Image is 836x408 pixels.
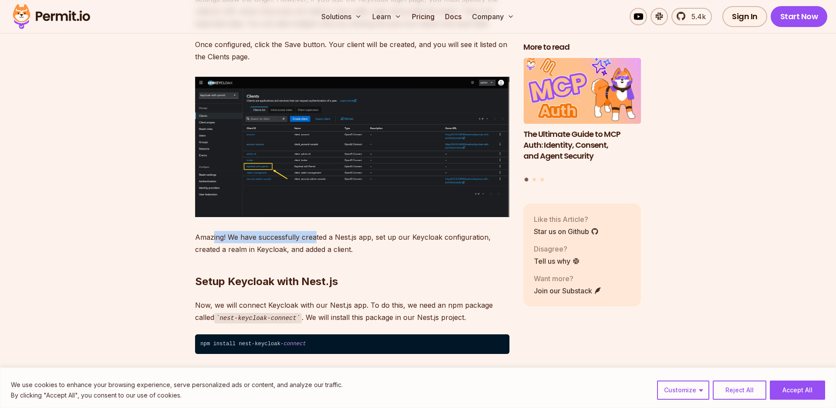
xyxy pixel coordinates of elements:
[195,299,509,324] p: Now, we will connect Keycloak with our Nest.js app. To do this, we need an npm package called . W...
[9,2,94,31] img: Permit logo
[195,77,509,217] img: image.png
[534,256,580,266] a: Tell us why
[525,178,529,182] button: Go to slide 1
[11,390,343,401] p: By clicking "Accept All", you consent to our use of cookies.
[318,8,365,25] button: Solutions
[442,8,465,25] a: Docs
[195,231,509,255] p: Amazing! We have successfully created a Nest.js app, set up our Keycloak configuration, created a...
[283,341,306,347] span: connect
[534,244,580,254] p: Disagree?
[369,8,405,25] button: Learn
[534,286,602,296] a: Join our Substack
[523,42,641,53] h2: More to read
[713,381,766,400] button: Reject All
[195,275,338,288] strong: Setup Keycloak with Nest.js
[533,178,536,181] button: Go to slide 2
[657,381,709,400] button: Customize
[534,226,599,237] a: Star us on Github
[195,364,509,401] p: Now, we need to add the Keycloak configuration to NestJS. Here, we are adding the configuration t...
[523,58,641,173] li: 1 of 3
[214,313,302,323] code: nest-keycloak-connect
[469,8,518,25] button: Company
[540,178,544,181] button: Go to slide 3
[686,11,706,22] span: 5.4k
[534,214,599,224] p: Like this Article?
[534,273,602,284] p: Want more?
[722,6,767,27] a: Sign In
[11,380,343,390] p: We use cookies to enhance your browsing experience, serve personalized ads or content, and analyz...
[408,8,438,25] a: Pricing
[195,334,509,354] code: npm install nest-keycloak-
[523,129,641,161] h3: The Ultimate Guide to MCP Auth: Identity, Consent, and Agent Security
[195,38,509,63] p: Once configured, click the Save button. Your client will be created, and you will see it listed o...
[770,381,825,400] button: Accept All
[671,8,712,25] a: 5.4k
[771,6,828,27] a: Start Now
[523,58,641,183] div: Posts
[523,58,641,124] img: The Ultimate Guide to MCP Auth: Identity, Consent, and Agent Security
